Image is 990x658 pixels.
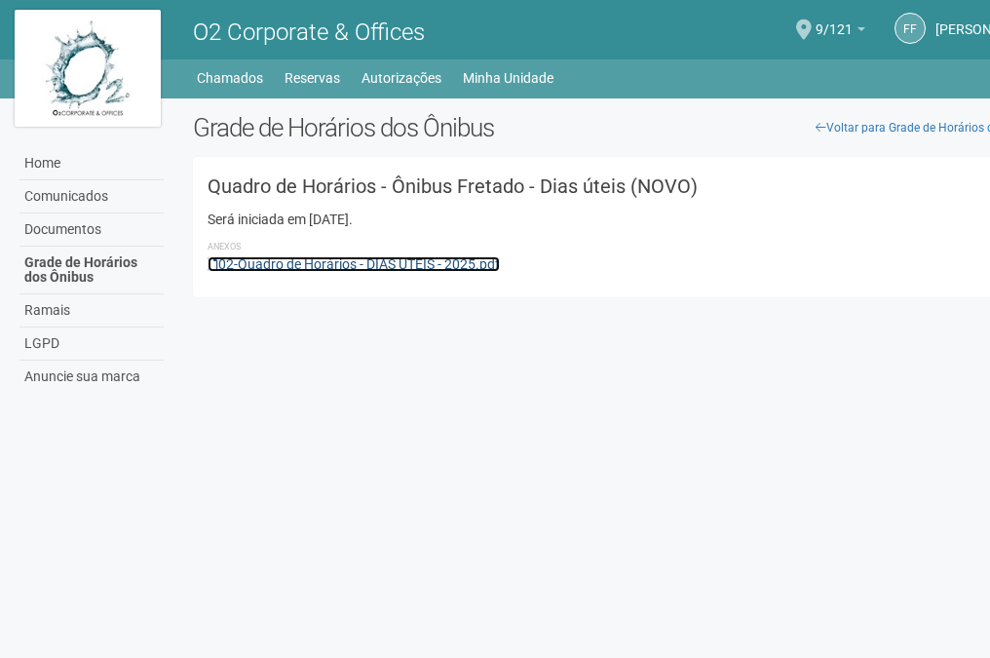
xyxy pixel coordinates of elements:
a: Documentos [19,213,164,247]
a: 9/121 [816,24,865,40]
a: Anuncie sua marca [19,361,164,393]
a: Chamados [197,64,263,92]
a: Minha Unidade [463,64,553,92]
a: FF [895,13,926,44]
a: Reservas [285,64,340,92]
span: 9/121 [816,3,853,37]
a: Home [19,147,164,180]
a: Ramais [19,294,164,328]
a: LGPD [19,328,164,361]
img: logo.jpg [15,10,161,127]
span: O2 Corporate & Offices [193,19,425,46]
a: Autorizações [362,64,441,92]
a: 02-Quadro de Horários - DIAS ÚTEIS - 2025.pdf [208,256,500,272]
a: Grade de Horários dos Ônibus [19,247,164,294]
a: Comunicados [19,180,164,213]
